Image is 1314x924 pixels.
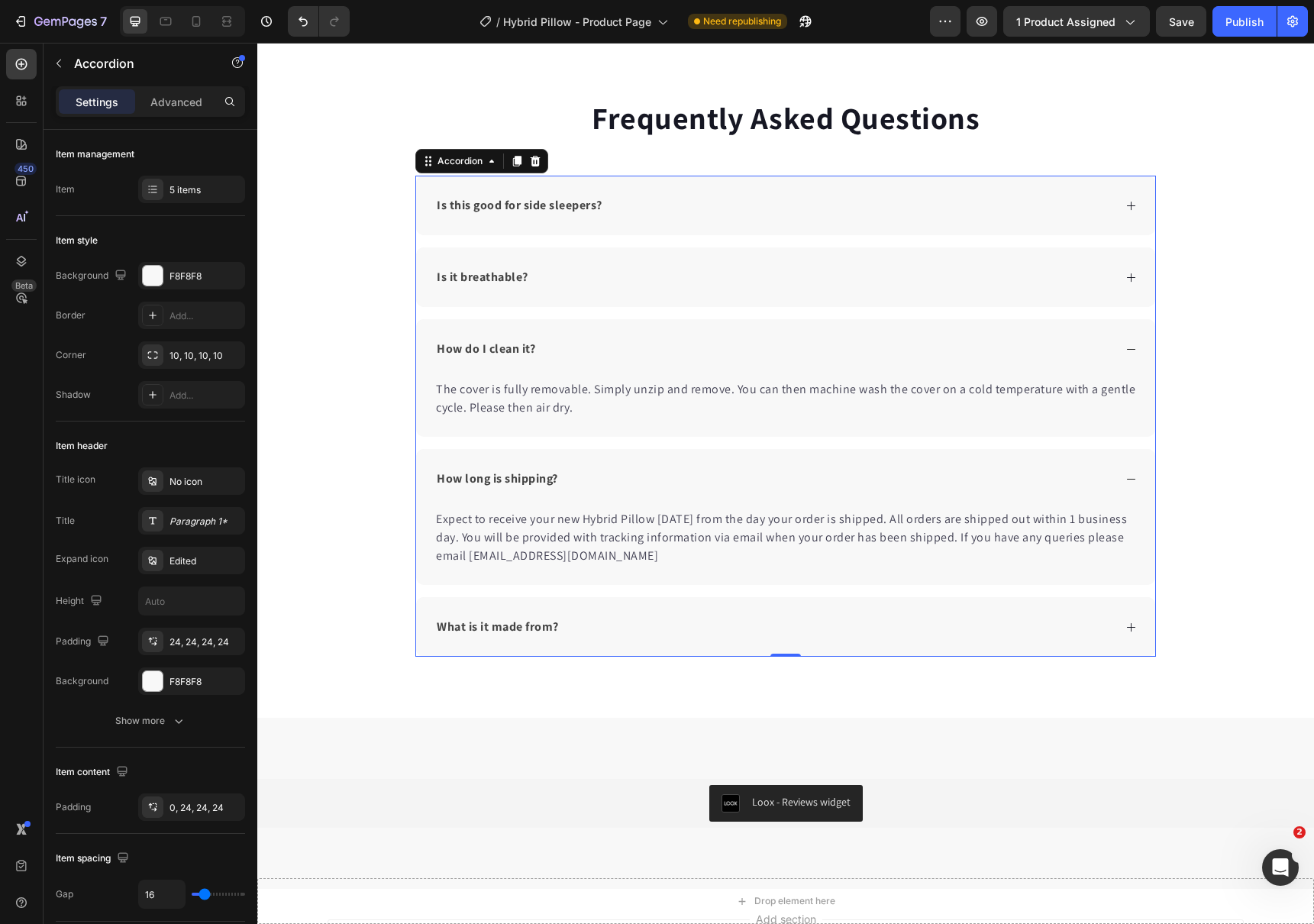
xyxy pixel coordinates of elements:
[169,675,241,689] div: F8F8F8
[56,848,132,869] div: Item spacing
[169,515,241,528] div: Paragraph 1*
[56,473,95,486] div: Title icon
[76,94,118,110] p: Settings
[169,183,241,197] div: 5 items
[56,674,108,688] div: Background
[56,147,134,161] div: Item management
[100,12,107,31] p: 7
[169,635,241,649] div: 24, 24, 24, 24
[56,632,112,652] div: Padding
[56,800,91,814] div: Padding
[169,309,241,323] div: Add...
[56,309,86,322] div: Border
[495,751,593,767] div: Loox - Reviews widget
[56,348,86,362] div: Corner
[56,234,98,247] div: Item style
[1262,849,1299,886] iframe: Intercom live chat
[1212,6,1277,37] button: Publish
[169,270,241,283] div: F8F8F8
[1225,14,1264,30] div: Publish
[496,14,500,30] span: /
[56,591,105,612] div: Height
[56,762,131,783] div: Item content
[703,15,781,28] span: Need republishing
[74,54,204,73] p: Accordion
[257,43,1314,924] iframe: Design area
[169,475,241,489] div: No icon
[452,742,605,779] button: Loox - Reviews widget
[11,279,37,292] div: Beta
[56,707,245,735] button: Show more
[288,6,350,37] div: Undo/Redo
[1169,15,1194,28] span: Save
[115,713,186,729] div: Show more
[503,14,651,30] span: Hybrid Pillow - Product Page
[56,183,75,196] div: Item
[56,552,108,566] div: Expand icon
[56,887,73,901] div: Gap
[56,388,91,402] div: Shadow
[139,880,185,908] input: Auto
[464,751,483,770] img: loox.png
[1293,826,1306,838] span: 2
[169,801,241,815] div: 0, 24, 24, 24
[497,852,578,864] div: Drop element here
[56,514,75,528] div: Title
[169,389,241,402] div: Add...
[150,94,202,110] p: Advanced
[169,554,241,568] div: Edited
[56,266,130,286] div: Background
[1156,6,1206,37] button: Save
[139,587,244,615] input: Auto
[6,6,114,37] button: 7
[56,439,108,453] div: Item header
[169,349,241,363] div: 10, 10, 10, 10
[15,163,37,175] div: 450
[1003,6,1150,37] button: 1 product assigned
[1016,14,1115,30] span: 1 product assigned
